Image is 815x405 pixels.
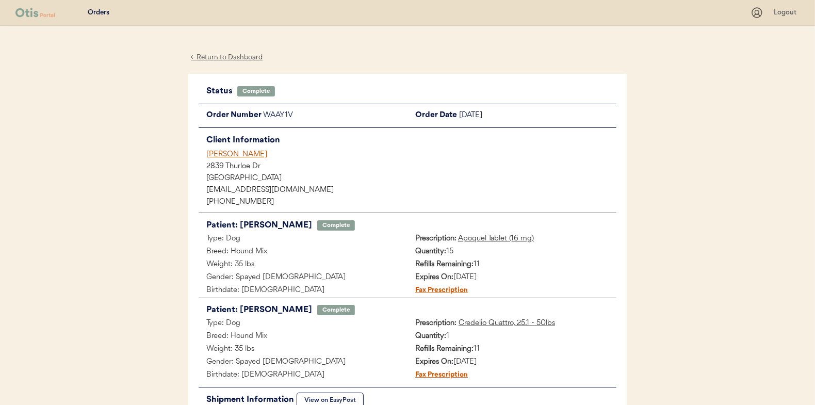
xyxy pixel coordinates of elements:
div: Fax Prescription [407,369,468,382]
div: Client Information [206,133,616,148]
div: [PERSON_NAME] [206,149,616,160]
div: [DATE] [407,356,616,369]
div: Patient: [PERSON_NAME] [206,303,312,317]
div: [DATE] [407,271,616,284]
strong: Expires On: [415,273,453,281]
div: [DATE] [459,109,616,122]
strong: Prescription: [415,235,457,242]
div: 15 [407,246,616,258]
div: 2839 Thurloe Dr [206,163,616,170]
div: Breed: Hound Mix [199,246,407,258]
div: Status [206,84,237,99]
div: Logout [774,8,800,18]
strong: Quantity: [415,332,446,340]
u: Apoquel Tablet (16 mg) [458,235,534,242]
strong: Expires On: [415,358,453,366]
div: Birthdate: [DEMOGRAPHIC_DATA] [199,369,407,382]
div: Type: Dog [199,317,407,330]
div: Patient: [PERSON_NAME] [206,218,312,233]
div: [PHONE_NUMBER] [206,199,616,206]
strong: Prescription: [415,319,457,327]
div: ← Return to Dashboard [188,52,266,63]
div: 1 [407,330,616,343]
div: 11 [407,258,616,271]
div: Weight: 35 lbs [199,258,407,271]
div: Order Date [407,109,459,122]
div: Breed: Hound Mix [199,330,407,343]
div: Gender: Spayed [DEMOGRAPHIC_DATA] [199,271,407,284]
div: [EMAIL_ADDRESS][DOMAIN_NAME] [206,187,616,194]
div: WAAY1V [263,109,407,122]
strong: Refills Remaining: [415,261,474,268]
strong: Refills Remaining: [415,345,474,353]
div: Order Number [199,109,263,122]
div: Type: Dog [199,233,407,246]
u: Credelio Quattro, 25.1 - 50lbs [459,319,555,327]
div: [GEOGRAPHIC_DATA] [206,175,616,182]
div: Weight: 35 lbs [199,343,407,356]
div: Orders [88,8,109,18]
div: Fax Prescription [407,284,468,297]
div: Gender: Spayed [DEMOGRAPHIC_DATA] [199,356,407,369]
strong: Quantity: [415,248,446,255]
div: 11 [407,343,616,356]
div: Birthdate: [DEMOGRAPHIC_DATA] [199,284,407,297]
